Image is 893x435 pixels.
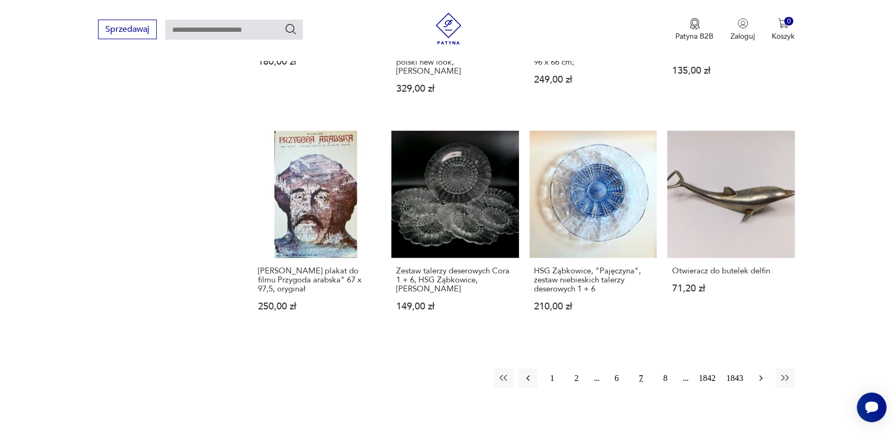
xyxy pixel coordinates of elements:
p: Zaloguj [731,31,755,41]
h3: HSG Ząbkowice, "Pajęczyna", zestaw niebieskich talerzy deserowych 1 + 6 [534,267,653,294]
img: Ikona medalu [690,18,700,30]
img: Ikona koszyka [778,18,789,29]
button: Zaloguj [731,18,755,41]
a: HSG Ząbkowice, "Pajęczyna", zestaw niebieskich talerzy deserowych 1 + 6HSG Ząbkowice, "Pajęczyna"... [530,131,657,332]
button: 7 [632,369,651,388]
a: Ikona medaluPatyna B2B [676,18,714,41]
p: 71,20 zł [672,284,790,293]
button: Sprzedawaj [98,20,157,39]
h3: Otwieracz do butelek delfin [672,267,790,276]
button: 2 [567,369,586,388]
a: Sprzedawaj [98,26,157,34]
img: Ikonka użytkownika [738,18,748,29]
div: 0 [784,17,793,26]
a: Otwieracz do butelek delfinOtwieracz do butelek delfin71,20 zł [667,131,795,332]
h3: Zestaw talerzy deserowych Cora 1 + 6, HSG Ząbkowice, [PERSON_NAME] [396,267,514,294]
iframe: Smartsupp widget button [857,393,887,422]
img: Patyna - sklep z meblami i dekoracjami vintage [433,13,465,45]
h3: [PERSON_NAME] plakat do filmu Przygoda arabska" 67 x 97,5, oryginał [258,267,376,294]
a: Zestaw talerzy deserowych Cora 1 + 6, HSG Ząbkowice, E. Trzewik-DrostZestaw talerzy deserowych Co... [391,131,519,332]
button: 1842 [696,369,719,388]
h3: Plakat do filmu: "Łabędzi śpiew" projekt [PERSON_NAME] 1988, 96 x 66 cm; [534,40,653,67]
p: 250,00 zł [258,302,376,311]
button: 0Koszyk [772,18,795,41]
p: 180,00 zł [258,57,376,66]
p: 135,00 zł [672,66,790,75]
button: 8 [656,369,675,388]
p: Koszyk [772,31,795,41]
button: 1843 [724,369,746,388]
button: 1 [543,369,562,388]
p: 149,00 zł [396,302,514,311]
a: Andrzej Pągowski plakat do filmu Przygoda arabska" 67 x 97,5, oryginał[PERSON_NAME] plakat do fil... [253,131,381,332]
h3: Chodzież, porcelanowy serwis [PERSON_NAME] dla dwojga, polski new look, [PERSON_NAME] [396,40,514,76]
button: 6 [608,369,627,388]
p: 329,00 zł [396,84,514,93]
p: 210,00 zł [534,302,653,311]
p: 249,00 zł [534,75,653,84]
p: Patyna B2B [676,31,714,41]
button: Patyna B2B [676,18,714,41]
button: Szukaj [284,23,297,35]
